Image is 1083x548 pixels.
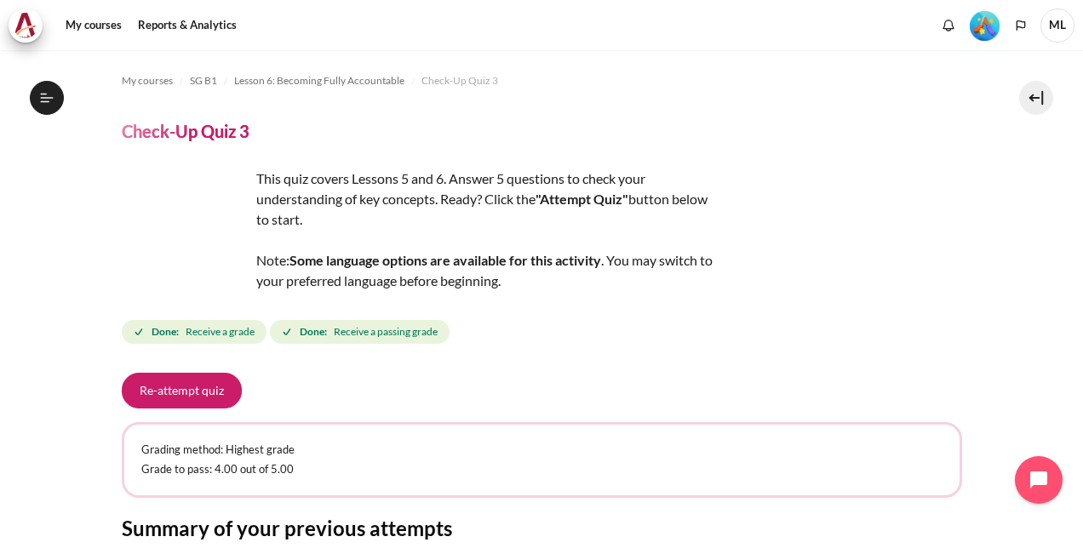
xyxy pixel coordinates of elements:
strong: Done: [300,324,327,340]
span: Receive a passing grade [334,324,438,340]
strong: Some language options are available for this activity [289,252,601,268]
span: Receive a grade [186,324,255,340]
a: User menu [1040,9,1074,43]
img: df [122,168,249,296]
div: Completion requirements for Check-Up Quiz 3 [122,317,453,347]
a: Level #5 [963,9,1006,41]
p: Grade to pass: 4.00 out of 5.00 [141,461,943,478]
a: SG B1 [190,71,217,91]
div: Level #5 [970,9,1000,41]
a: Architeck Architeck [9,9,51,43]
a: Check-Up Quiz 3 [421,71,498,91]
button: Languages [1008,13,1034,38]
span: My courses [122,73,173,88]
p: Grading method: Highest grade [141,442,943,459]
div: Show notification window with no new notifications [936,13,961,38]
div: This quiz covers Lessons 5 and 6. Answer 5 questions to check your understanding of key concepts.... [122,168,718,291]
a: My courses [60,9,128,43]
h4: Check-Up Quiz 3 [122,120,249,142]
a: My courses [122,71,173,91]
strong: "Attempt Quiz" [536,191,628,207]
span: ML [1040,9,1074,43]
h3: Summary of your previous attempts [122,515,962,541]
img: Level #5 [970,11,1000,41]
nav: Navigation bar [122,67,962,94]
img: Architeck [14,13,37,38]
strong: Done: [152,324,179,340]
span: Note: [256,252,289,268]
a: Lesson 6: Becoming Fully Accountable [234,71,404,91]
button: Re-attempt quiz [122,373,242,408]
span: SG B1 [190,73,217,88]
span: Lesson 6: Becoming Fully Accountable [234,73,404,88]
span: Check-Up Quiz 3 [421,73,498,88]
a: Reports & Analytics [132,9,243,43]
